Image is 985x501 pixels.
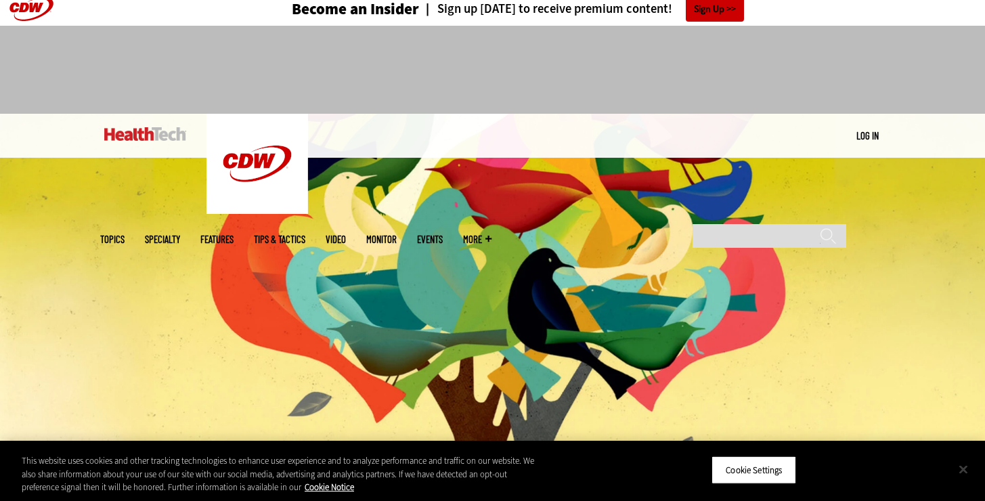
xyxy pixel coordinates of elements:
[948,454,978,484] button: Close
[326,234,346,244] a: Video
[254,234,305,244] a: Tips & Tactics
[206,203,308,217] a: CDW
[22,454,542,494] div: This website uses cookies and other tracking technologies to enhance user experience and to analy...
[145,234,180,244] span: Specialty
[305,481,354,493] a: More information about your privacy
[366,234,397,244] a: MonITor
[246,39,739,100] iframe: advertisement
[100,234,125,244] span: Topics
[241,1,419,17] a: Become an Insider
[417,234,443,244] a: Events
[292,1,419,17] h3: Become an Insider
[419,3,672,16] a: Sign up [DATE] to receive premium content!
[206,114,308,214] img: Home
[200,234,234,244] a: Features
[712,456,796,484] button: Cookie Settings
[856,129,879,141] a: Log in
[463,234,491,244] span: More
[104,127,186,141] img: Home
[856,129,879,143] div: User menu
